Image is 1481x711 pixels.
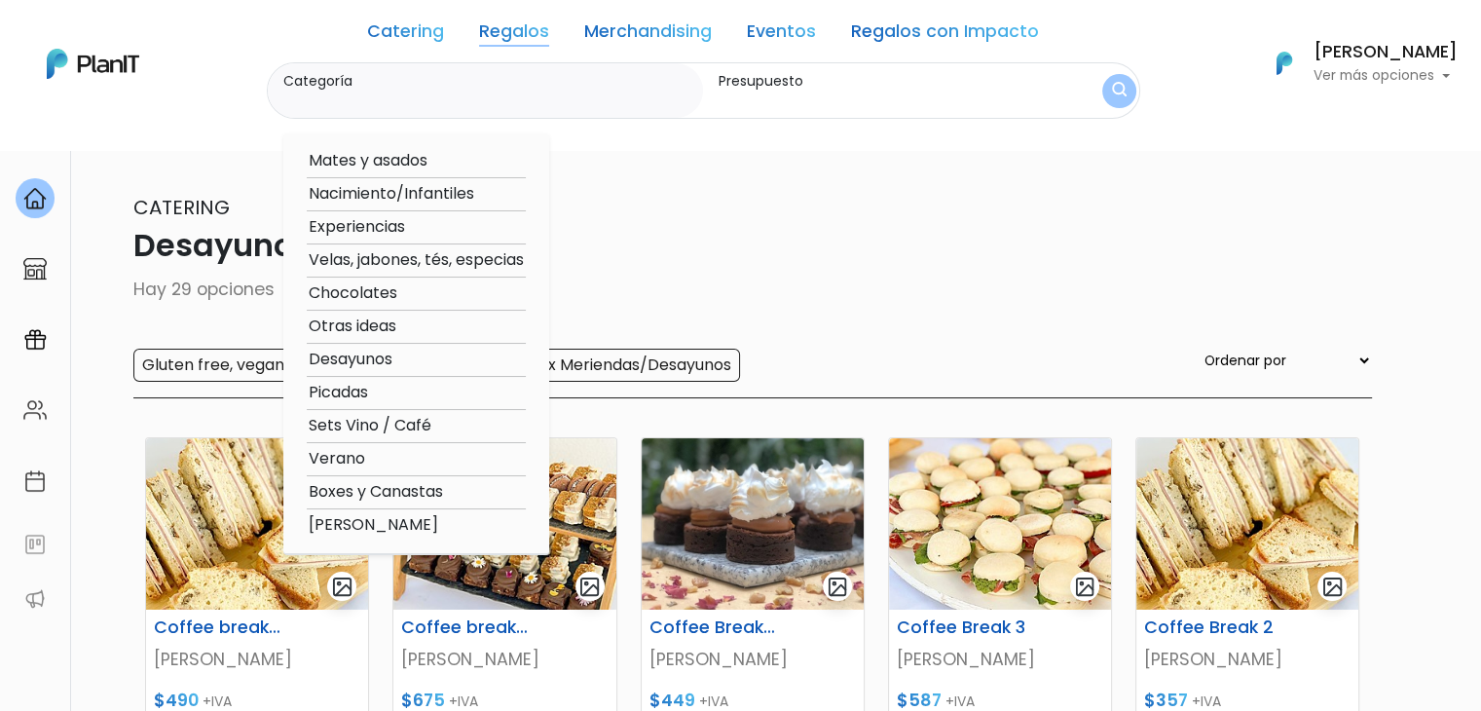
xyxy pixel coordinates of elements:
[578,576,601,598] img: gallery-light
[68,179,325,243] p: Ya probaste PlanitGO? Vas a poder automatizarlas acciones de todo el año. Escribinos para saber más!
[1251,38,1458,89] button: PlanIt Logo [PERSON_NAME] Ver más opciones
[133,349,358,382] input: Gluten free, veganos, otros
[331,576,353,598] img: gallery-light
[642,438,864,610] img: thumb_68955751_411426702909541_5879258490458170290_n.jpg
[307,480,526,505] option: Boxes y Canastas
[302,148,331,177] i: keyboard_arrow_down
[101,296,297,316] span: ¡Escríbenos!
[307,513,526,538] option: [PERSON_NAME]
[23,257,47,281] img: marketplace-4ceaa7011d94191e9ded77b95e3339b90024bf715f7c57f8cf31f2d8c509eaba.svg
[307,149,526,173] option: Mates y asados
[885,617,1039,638] h6: Coffee Break 3
[1112,82,1127,100] img: search_button-432b6d5273f82d61273b3651a40e1bd1b912527efae98b1b7a1b2c0702e16a8d.svg
[889,438,1111,610] img: thumb_PHOTO-2021-09-21-17-07-51portada.jpg
[307,281,526,306] option: Chocolates
[110,193,1372,222] p: Catering
[1144,647,1351,672] p: [PERSON_NAME]
[23,533,47,556] img: feedback-78b5a0c8f98aac82b08bfc38622c3050aee476f2c9584af64705fc4e61158814.svg
[307,348,526,372] option: Desayunos
[23,328,47,352] img: campaigns-02234683943229c281be62815700db0a1741e53638e28bf9629b52c665b00959.svg
[283,71,696,92] label: Categoría
[23,587,47,611] img: partners-52edf745621dab592f3b2c58e3bca9d71375a7ef29c3b500c9f145b62cc070d4.svg
[1136,438,1358,610] img: thumb_PHOTO-2021-09-21-17-07-49portada.jpg
[297,292,331,316] i: insert_emoticon
[146,438,368,610] img: thumb_PHOTO-2021-09-21-17-07-49portada.jpg
[449,692,478,711] span: +IVA
[1192,692,1221,711] span: +IVA
[897,647,1103,672] p: [PERSON_NAME]
[1132,617,1286,638] h6: Coffee Break 2
[307,215,526,240] option: Experiencias
[157,117,196,156] img: user_04fe99587a33b9844688ac17b531be2b.png
[51,117,343,156] div: J
[827,576,849,598] img: gallery-light
[23,469,47,493] img: calendar-87d922413cdce8b2cf7b7f5f62616a5cf9e4887200fb71536465627b3292af00.svg
[154,647,360,672] p: [PERSON_NAME]
[389,617,543,638] h6: Coffee break 5
[307,315,526,339] option: Otras ideas
[196,117,235,156] span: J
[719,71,1044,92] label: Presupuesto
[851,23,1039,47] a: Regalos con Impacto
[520,349,740,382] input: Box Meriendas/Desayunos
[203,692,232,711] span: +IVA
[1314,69,1458,83] p: Ver más opciones
[23,398,47,422] img: people-662611757002400ad9ed0e3c099ab2801c6687ba6c219adb57efc949bc21e19d.svg
[367,23,444,47] a: Catering
[47,49,139,79] img: PlanIt Logo
[1314,44,1458,61] h6: [PERSON_NAME]
[307,182,526,206] option: Nacimiento/Infantiles
[1074,576,1096,598] img: gallery-light
[176,97,215,136] img: user_d58e13f531133c46cb30575f4d864daf.jpeg
[307,447,526,471] option: Verano
[747,23,816,47] a: Eventos
[479,23,549,47] a: Regalos
[142,617,296,638] h6: Coffee break 6
[584,23,712,47] a: Merchandising
[1263,42,1306,85] img: PlanIt Logo
[699,692,728,711] span: +IVA
[23,187,47,210] img: home-e721727adea9d79c4d83392d1f703f7f8bce08238fde08b1acbfd93340b81755.svg
[110,277,1372,302] p: Hay 29 opciones
[638,617,792,638] h6: Coffee Break 4
[649,647,856,672] p: [PERSON_NAME]
[110,222,1372,269] p: Desayunos y Coffee's
[331,292,370,316] i: send
[1321,576,1344,598] img: gallery-light
[401,647,608,672] p: [PERSON_NAME]
[51,136,343,259] div: PLAN IT Ya probaste PlanitGO? Vas a poder automatizarlas acciones de todo el año. Escribinos para...
[307,381,526,405] option: Picadas
[68,158,125,174] strong: PLAN IT
[307,414,526,438] option: Sets Vino / Café
[307,248,526,273] option: Velas, jabones, tés, especias
[945,692,975,711] span: +IVA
